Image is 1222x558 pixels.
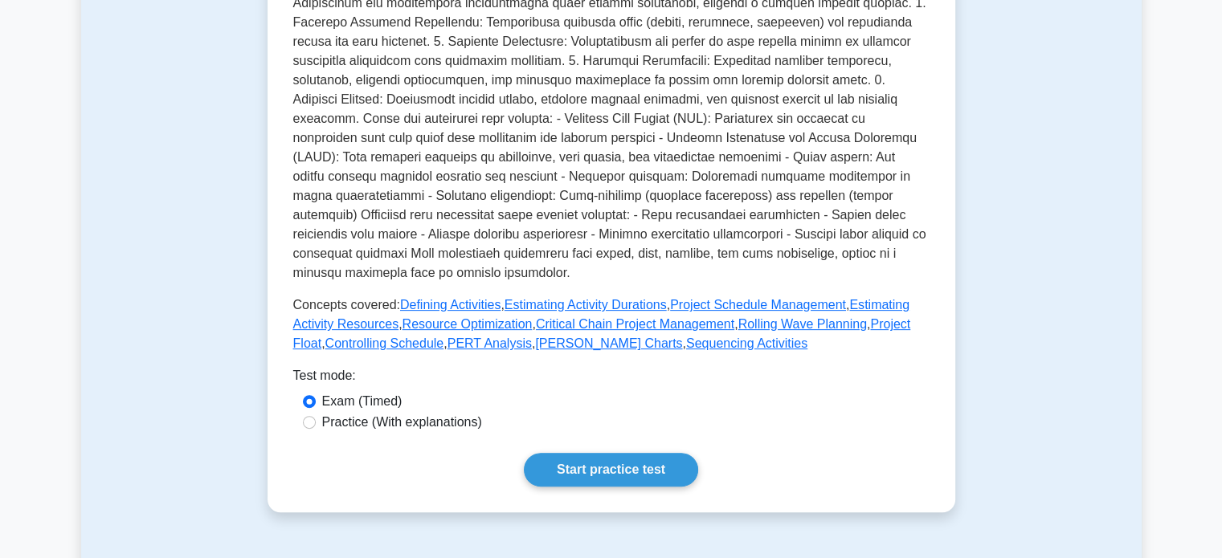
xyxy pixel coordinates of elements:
a: PERT Analysis [448,336,532,350]
a: Critical Chain Project Management [536,317,734,331]
a: Resource Optimization [403,317,533,331]
label: Practice (With explanations) [322,413,482,432]
p: Concepts covered: , , , , , , , , , , , [293,295,930,353]
a: [PERSON_NAME] Charts [535,336,682,350]
a: Controlling Schedule [325,336,444,350]
a: Sequencing Activities [686,336,807,350]
a: Start practice test [524,453,698,487]
a: Rolling Wave Planning [738,317,867,331]
a: Defining Activities [400,298,501,312]
a: Project Schedule Management [670,298,846,312]
a: Estimating Activity Durations [505,298,667,312]
div: Test mode: [293,366,930,392]
label: Exam (Timed) [322,392,403,411]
